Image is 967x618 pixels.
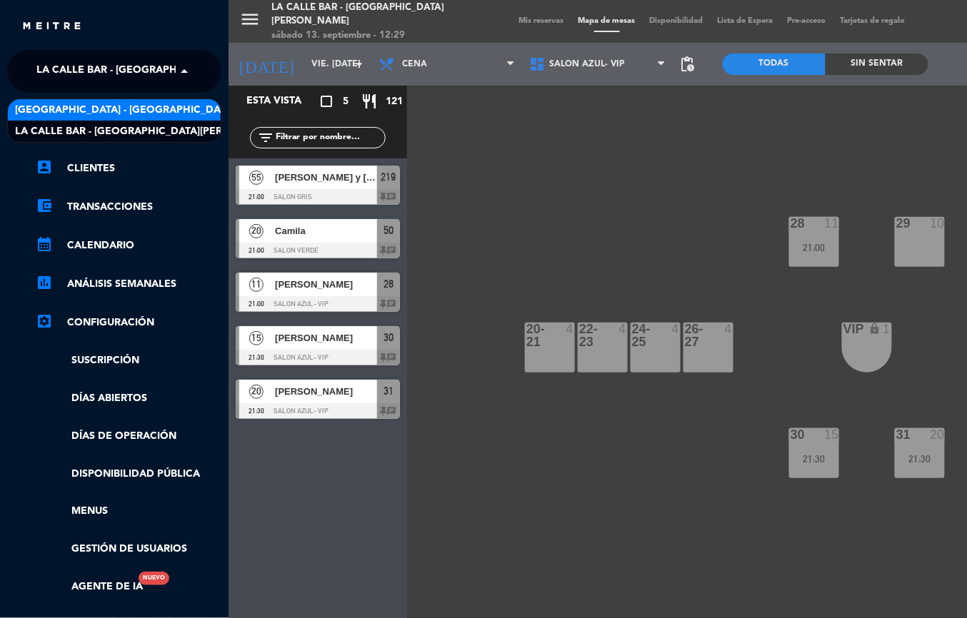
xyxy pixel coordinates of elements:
[249,278,264,292] span: 11
[384,329,394,346] span: 30
[257,129,274,146] i: filter_list
[36,390,221,407] a: Días abiertos
[384,222,394,239] span: 50
[36,541,221,557] a: Gestión de usuarios
[236,93,331,110] div: Esta vista
[318,93,335,110] i: crop_square
[249,171,264,185] span: 55
[275,330,377,345] span: [PERSON_NAME]
[36,579,143,595] a: Agente de IANuevo
[15,102,235,118] span: [GEOGRAPHIC_DATA] - [GEOGRAPHIC_DATA]
[36,198,221,216] a: account_balance_walletTransacciones
[36,313,53,330] i: settings_applications
[36,314,221,331] a: Configuración
[381,168,396,186] span: 219
[249,331,264,345] span: 15
[386,93,403,110] span: 121
[15,123,283,140] span: La Calle Bar - [GEOGRAPHIC_DATA][PERSON_NAME]
[343,93,349,110] span: 5
[36,56,304,86] span: La Calle Bar - [GEOGRAPHIC_DATA][PERSON_NAME]
[36,197,53,214] i: account_balance_wallet
[36,235,53,253] i: calendar_month
[274,130,385,146] input: Filtrar por nombre...
[36,274,53,291] i: assessment
[36,466,221,482] a: Disponibilidad pública
[36,160,221,177] a: account_boxClientes
[275,384,377,399] span: [PERSON_NAME]
[36,275,221,293] a: assessmentANÁLISIS SEMANALES
[139,572,169,585] div: Nuevo
[275,223,377,238] span: Camila
[249,385,264,399] span: 20
[21,21,82,32] img: MEITRE
[384,383,394,400] span: 31
[36,158,53,176] i: account_box
[275,170,377,185] span: [PERSON_NAME] y [PERSON_NAME]
[36,353,221,369] a: Suscripción
[361,93,378,110] i: restaurant
[36,428,221,445] a: Días de Operación
[249,224,264,238] span: 20
[275,277,377,292] span: [PERSON_NAME]
[384,275,394,293] span: 28
[36,503,221,520] a: Menus
[36,237,221,254] a: calendar_monthCalendario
